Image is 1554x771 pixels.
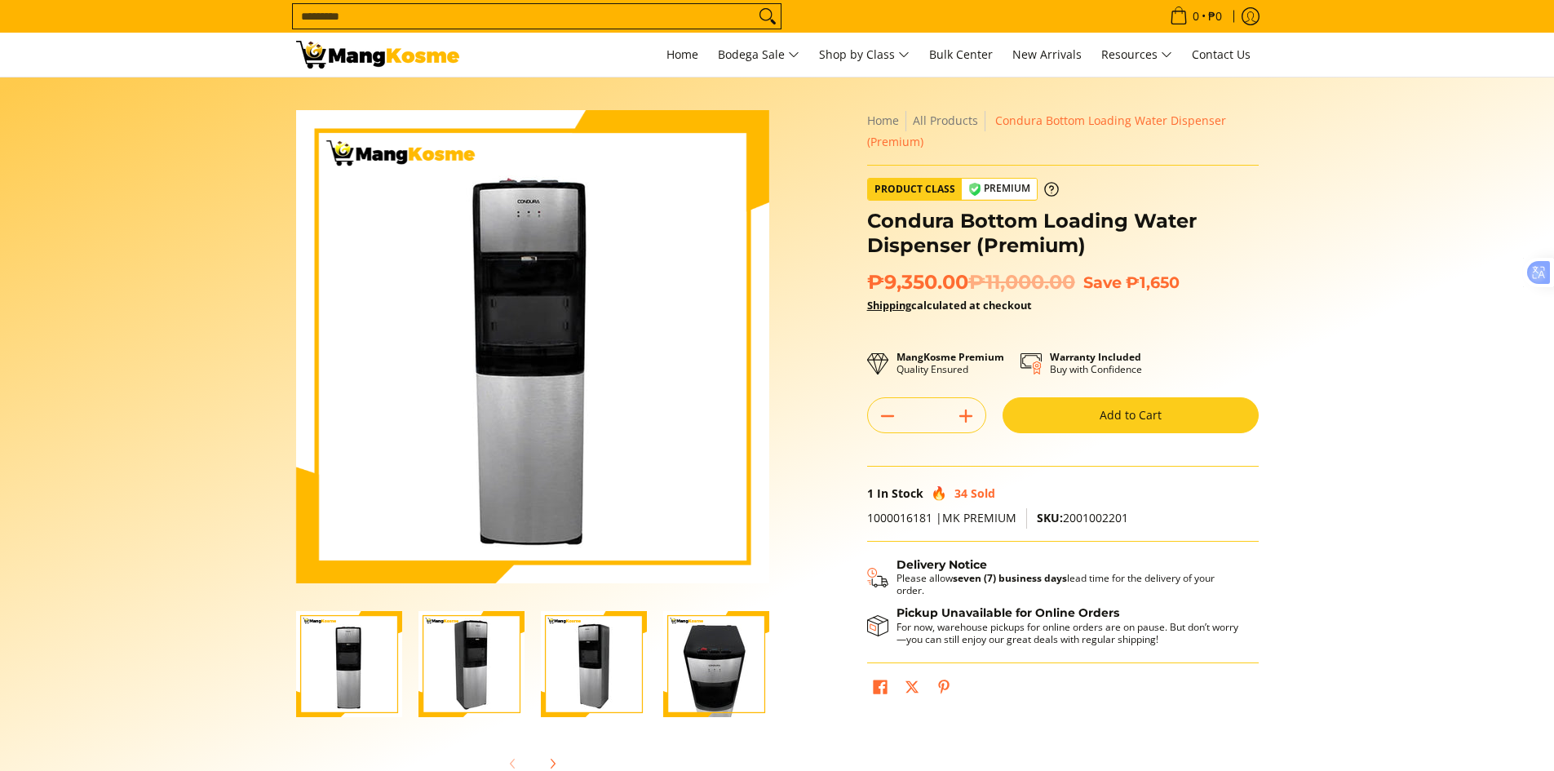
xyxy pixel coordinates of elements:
[867,270,1075,295] span: ₱9,350.00
[868,179,962,200] span: Product Class
[867,178,1059,201] a: Product Class Premium
[968,270,1075,295] del: ₱11,000.00
[869,676,892,703] a: Share on Facebook
[867,558,1242,597] button: Shipping & Delivery
[921,33,1001,77] a: Bulk Center
[962,179,1037,199] span: Premium
[929,47,993,62] span: Bulk Center
[296,110,769,583] img: Condura Bottom Loading Water Dispenser (Premium)
[867,110,1259,153] nav: Breadcrumbs
[932,676,955,703] a: Pin on Pinterest
[867,209,1259,258] h1: Condura Bottom Loading Water Dispenser (Premium)
[666,47,698,62] span: Home
[296,611,402,717] img: Condura Bottom Loading Water Dispenser (Premium)-1
[897,351,1004,375] p: Quality Ensured
[1012,47,1082,62] span: New Arrivals
[658,33,706,77] a: Home
[867,113,899,128] a: Home
[946,403,985,429] button: Add
[867,298,1032,312] strong: calculated at checkout
[811,33,918,77] a: Shop by Class
[710,33,808,77] a: Bodega Sale
[1050,350,1141,364] strong: Warranty Included
[968,183,981,196] img: premium-badge-icon.webp
[1206,11,1224,22] span: ₱0
[1083,273,1122,292] span: Save
[1050,351,1142,375] p: Buy with Confidence
[755,4,781,29] button: Search
[541,611,647,717] img: Condura Bottom Loading Water Dispenser (Premium)-3
[897,605,1119,620] strong: Pickup Unavailable for Online Orders
[877,485,923,501] span: In Stock
[1126,273,1180,292] span: ₱1,650
[819,45,910,65] span: Shop by Class
[1037,510,1128,525] span: 2001002201
[1165,7,1227,25] span: •
[897,621,1242,645] p: For now, warehouse pickups for online orders are on pause. But don’t worry—you can still enjoy ou...
[663,611,769,717] img: Condura Bottom Loading Water Dispenser (Premium)-4
[954,485,967,501] span: 34
[1184,33,1259,77] a: Contact Us
[953,571,1067,585] strong: seven (7) business days
[476,33,1259,77] nav: Main Menu
[1101,45,1172,65] span: Resources
[718,45,799,65] span: Bodega Sale
[867,510,1016,525] span: 1000016181 |MK PREMIUM
[897,350,1004,364] strong: MangKosme Premium
[1003,397,1259,433] button: Add to Cart
[901,676,923,703] a: Post on X
[296,41,459,69] img: Condura Bottom Loading Water Dispenser l Mang Kosme
[897,557,987,572] strong: Delivery Notice
[867,298,911,312] a: Shipping
[1037,510,1063,525] span: SKU:
[913,113,978,128] a: All Products
[867,113,1226,149] span: Condura Bottom Loading Water Dispenser (Premium)
[1093,33,1180,77] a: Resources
[1190,11,1202,22] span: 0
[1192,47,1251,62] span: Contact Us
[971,485,995,501] span: Sold
[1004,33,1090,77] a: New Arrivals
[418,611,525,717] img: Condura Bottom Loading Water Dispenser (Premium)-2
[867,485,874,501] span: 1
[868,403,907,429] button: Subtract
[897,572,1242,596] p: Please allow lead time for the delivery of your order.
